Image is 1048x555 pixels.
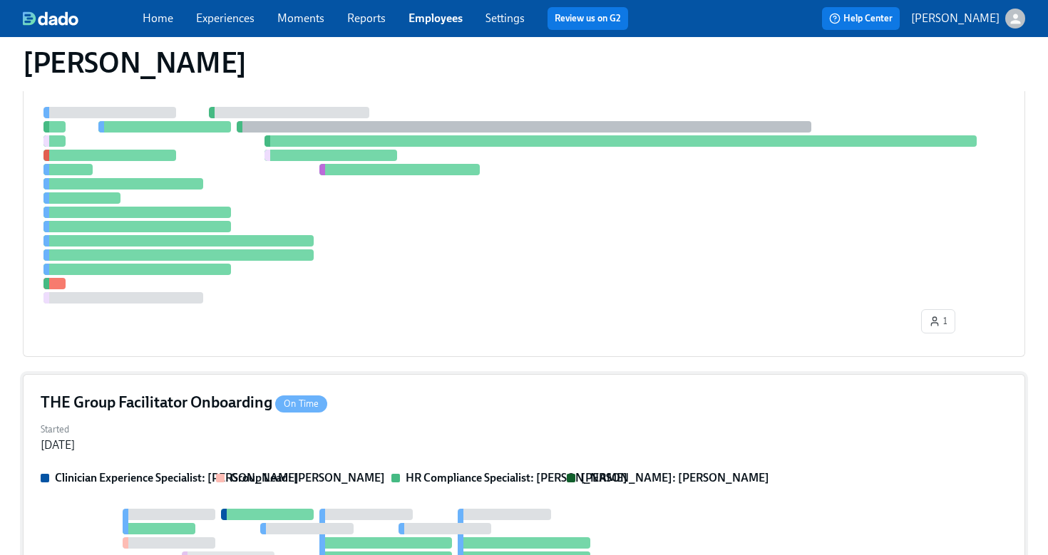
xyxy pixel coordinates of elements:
h1: [PERSON_NAME] [23,46,247,80]
a: Reports [347,11,386,25]
button: 1 [921,309,955,333]
a: Review us on G2 [555,11,621,26]
strong: Clinician Experience Specialist: [PERSON_NAME] [55,471,299,484]
p: [PERSON_NAME] [911,11,1000,26]
a: Experiences [196,11,255,25]
a: Settings [486,11,525,25]
strong: Group Lead: [PERSON_NAME] [230,471,385,484]
strong: [PERSON_NAME]: [PERSON_NAME] [581,471,769,484]
a: Employees [409,11,463,25]
a: Moments [277,11,324,25]
span: 1 [929,314,947,328]
label: Started [41,422,75,437]
img: dado [23,11,78,26]
span: Help Center [829,11,893,26]
span: On Time [275,398,327,409]
a: Home [143,11,173,25]
button: Review us on G2 [548,7,628,30]
h4: THE Group Facilitator Onboarding [41,392,327,413]
button: [PERSON_NAME] [911,9,1025,28]
a: dado [23,11,143,26]
div: [DATE] [41,437,75,453]
button: Help Center [822,7,900,30]
strong: HR Compliance Specialist: [PERSON_NAME] [406,471,627,484]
